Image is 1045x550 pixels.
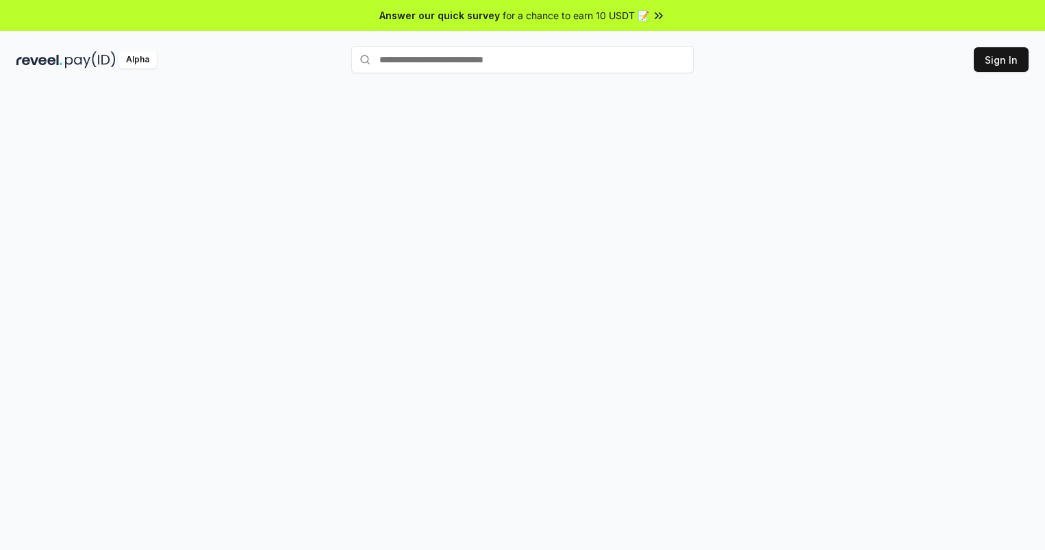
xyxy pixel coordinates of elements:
button: Sign In [974,47,1029,72]
img: pay_id [65,51,116,68]
span: for a chance to earn 10 USDT 📝 [503,8,649,23]
div: Alpha [118,51,157,68]
span: Answer our quick survey [379,8,500,23]
img: reveel_dark [16,51,62,68]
